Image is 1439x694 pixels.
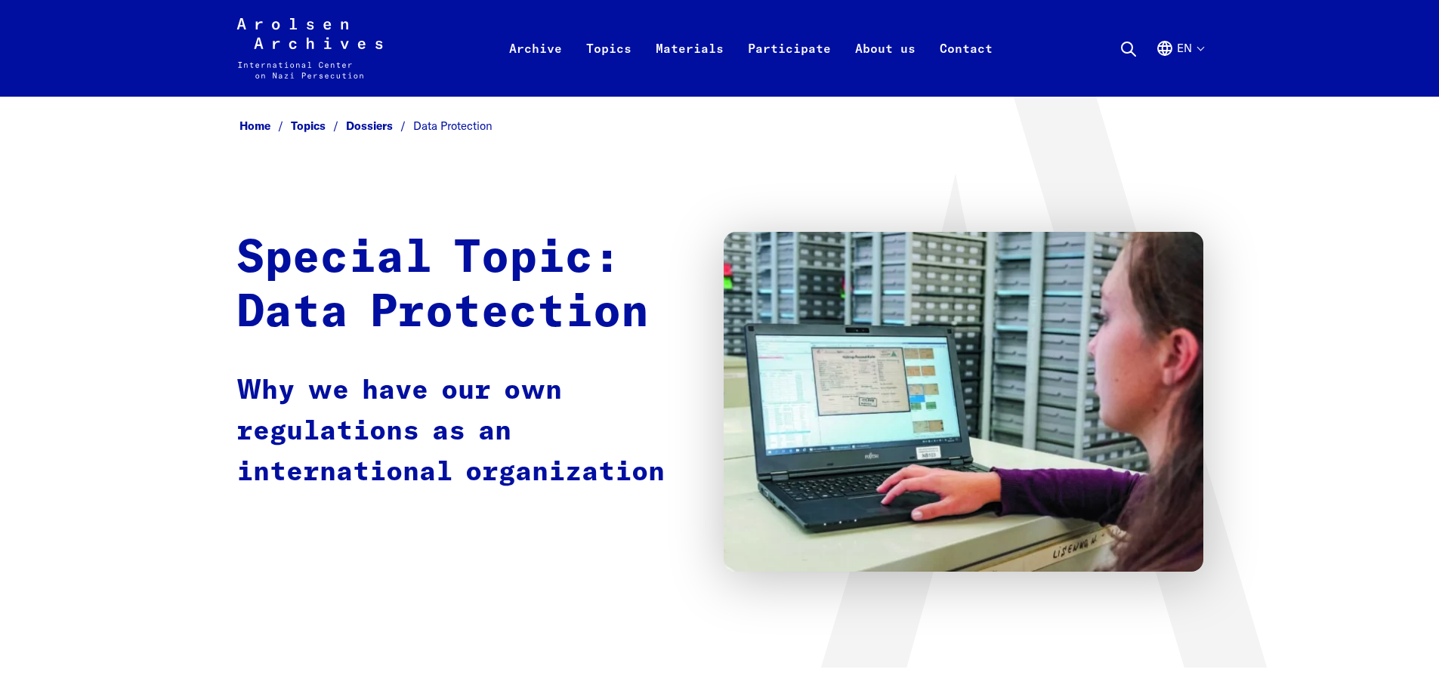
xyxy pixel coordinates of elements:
nav: Breadcrumb [236,115,1203,138]
span: Data Protection [413,119,493,133]
a: Topics [291,119,346,133]
a: Archive [497,36,574,97]
p: Why we have our own regulations as an international organization [236,371,693,493]
a: Participate [736,36,843,97]
button: English, language selection [1156,39,1203,94]
a: About us [843,36,928,97]
a: Home [239,119,291,133]
a: Topics [574,36,644,97]
a: Contact [928,36,1005,97]
a: Dossiers [346,119,413,133]
a: Materials [644,36,736,97]
nav: Primary [497,18,1005,79]
strong: Special Topic: Data Protection [236,236,649,336]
